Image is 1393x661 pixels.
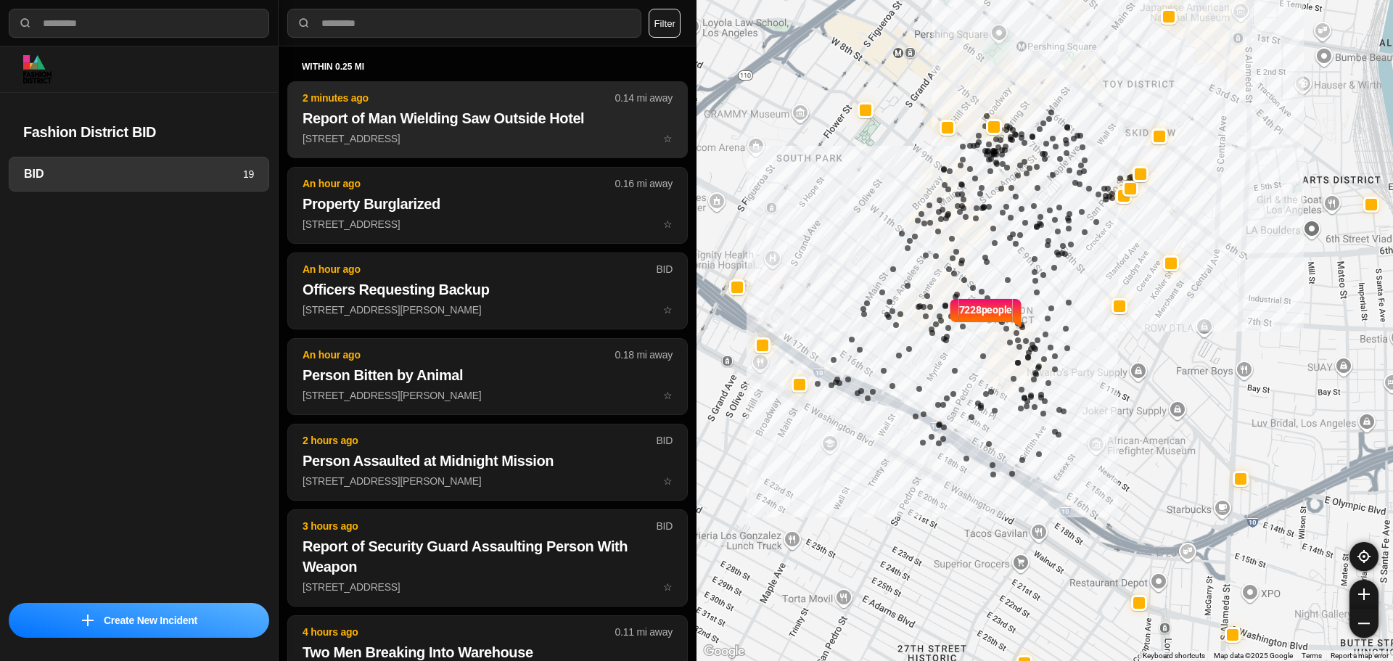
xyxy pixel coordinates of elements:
[303,348,615,362] p: An hour ago
[303,388,673,403] p: [STREET_ADDRESS][PERSON_NAME]
[303,108,673,128] h2: Report of Man Wielding Saw Outside Hotel
[9,157,269,192] a: BID19
[303,519,656,533] p: 3 hours ago
[287,475,688,487] a: 2 hours agoBIDPerson Assaulted at Midnight Mission[STREET_ADDRESS][PERSON_NAME]star
[287,132,688,144] a: 2 minutes ago0.14 mi awayReport of Man Wielding Saw Outside Hotel[STREET_ADDRESS]star
[656,433,673,448] p: BID
[1349,580,1378,609] button: zoom-in
[287,81,688,158] button: 2 minutes ago0.14 mi awayReport of Man Wielding Saw Outside Hotel[STREET_ADDRESS]star
[959,303,1013,334] p: 7228 people
[303,131,673,146] p: [STREET_ADDRESS]
[649,9,681,38] button: Filter
[615,176,673,191] p: 0.16 mi away
[303,451,673,471] h2: Person Assaulted at Midnight Mission
[663,581,673,593] span: star
[303,625,615,639] p: 4 hours ago
[287,303,688,316] a: An hour agoBIDOfficers Requesting Backup[STREET_ADDRESS][PERSON_NAME]star
[615,91,673,105] p: 0.14 mi away
[287,338,688,415] button: An hour ago0.18 mi awayPerson Bitten by Animal[STREET_ADDRESS][PERSON_NAME]star
[1358,588,1370,600] img: zoom-in
[303,262,656,276] p: An hour ago
[1012,297,1023,329] img: notch
[82,615,94,626] img: icon
[1358,617,1370,629] img: zoom-out
[303,303,673,317] p: [STREET_ADDRESS][PERSON_NAME]
[287,167,688,244] button: An hour ago0.16 mi awayProperty Burglarized[STREET_ADDRESS]star
[663,304,673,316] span: star
[615,348,673,362] p: 0.18 mi away
[287,389,688,401] a: An hour ago0.18 mi awayPerson Bitten by Animal[STREET_ADDRESS][PERSON_NAME]star
[656,519,673,533] p: BID
[9,603,269,638] button: iconCreate New Incident
[303,194,673,214] h2: Property Burglarized
[18,16,33,30] img: search
[700,642,748,661] a: Open this area in Google Maps (opens a new window)
[303,474,673,488] p: [STREET_ADDRESS][PERSON_NAME]
[104,613,197,628] p: Create New Incident
[23,55,52,83] img: logo
[23,122,255,142] h2: Fashion District BID
[303,365,673,385] h2: Person Bitten by Animal
[303,176,615,191] p: An hour ago
[243,167,254,181] p: 19
[302,61,673,73] h5: within 0.25 mi
[700,642,748,661] img: Google
[303,433,656,448] p: 2 hours ago
[948,297,959,329] img: notch
[287,509,688,607] button: 3 hours agoBIDReport of Security Guard Assaulting Person With Weapon[STREET_ADDRESS]star
[1331,652,1389,660] a: Report a map error
[303,536,673,577] h2: Report of Security Guard Assaulting Person With Weapon
[663,475,673,487] span: star
[297,16,311,30] img: search
[663,218,673,230] span: star
[303,91,615,105] p: 2 minutes ago
[287,218,688,230] a: An hour ago0.16 mi awayProperty Burglarized[STREET_ADDRESS]star
[1302,652,1322,660] a: Terms (opens in new tab)
[303,217,673,231] p: [STREET_ADDRESS]
[303,580,673,594] p: [STREET_ADDRESS]
[287,580,688,593] a: 3 hours agoBIDReport of Security Guard Assaulting Person With Weapon[STREET_ADDRESS]star
[287,424,688,501] button: 2 hours agoBIDPerson Assaulted at Midnight Mission[STREET_ADDRESS][PERSON_NAME]star
[1349,609,1378,638] button: zoom-out
[1143,651,1205,661] button: Keyboard shortcuts
[663,390,673,401] span: star
[1357,550,1371,563] img: recenter
[656,262,673,276] p: BID
[24,165,243,183] h3: BID
[663,133,673,144] span: star
[1214,652,1293,660] span: Map data ©2025 Google
[287,253,688,329] button: An hour agoBIDOfficers Requesting Backup[STREET_ADDRESS][PERSON_NAME]star
[303,279,673,300] h2: Officers Requesting Backup
[615,625,673,639] p: 0.11 mi away
[1349,542,1378,571] button: recenter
